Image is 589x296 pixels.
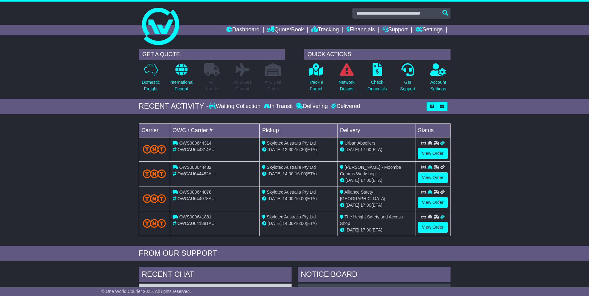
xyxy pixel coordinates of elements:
div: ( ) [142,287,288,292]
img: TNT_Domestic.png [143,169,166,178]
td: Pickup [260,123,338,137]
div: [DATE] 11:16 [421,287,447,292]
p: Track a Parcel [309,79,323,92]
a: Tracking [311,25,339,35]
div: Delivering [294,103,329,110]
span: [DATE] [268,221,281,226]
span: 16:00 [295,221,306,226]
a: Financials [347,25,375,35]
span: © One World Courier 2025. All rights reserved. [101,289,191,294]
div: - (ETA) [262,146,335,153]
span: Skylotec Australia Pty Ltd [267,190,316,195]
a: DomesticFreight [141,63,160,96]
img: TNT_Domestic.png [143,194,166,203]
a: AccountSettings [430,63,446,96]
div: (ETA) [340,177,413,184]
span: 17:00 [360,203,371,208]
div: GET A QUOTE [139,49,285,60]
p: Domestic Freight [142,79,160,92]
span: [DATE] [346,203,359,208]
span: Skylotec Australia Pty Ltd [267,141,316,146]
p: Full Loads [204,79,220,92]
a: InternationalFreight [169,63,194,96]
img: TNT_Domestic.png [143,145,166,153]
span: 17:00 [360,227,371,232]
span: OWCAU644482AU [177,171,215,176]
p: Air / Sea Depot [265,79,282,92]
span: 14:00 [283,221,293,226]
span: 12:30 [283,147,293,152]
span: [DATE] [268,171,281,176]
a: NetworkDelays [338,63,355,96]
div: [DATE] 11:57 [262,287,288,292]
div: (ETA) [340,227,413,233]
div: - (ETA) [262,220,335,227]
a: View Order [418,172,448,183]
div: QUICK ACTIONS [304,49,451,60]
a: Quote/Book [267,25,304,35]
span: [DATE] [268,147,281,152]
span: Skylotec Australia Pty Ltd [267,165,316,170]
span: 16:30 [295,147,306,152]
td: OWC / Carrier # [170,123,260,137]
div: (ETA) [340,202,413,209]
a: OWCAU641004AU [301,287,338,292]
span: 14:00 [283,196,293,201]
span: [DATE] [268,196,281,201]
div: ( ) [301,287,447,292]
span: OWCAU644314AU [177,147,215,152]
span: 16:00 [295,171,306,176]
a: Settings [415,25,443,35]
img: TNT_Domestic.png [143,219,166,227]
span: Alliance Safety [GEOGRAPHIC_DATA] [340,190,385,201]
span: PO-157174 [181,287,203,292]
span: [DATE] [346,147,359,152]
a: View Order [418,222,448,233]
a: OWCAU626835AU [142,287,179,292]
div: - (ETA) [262,195,335,202]
div: Waiting Collection [209,103,262,110]
div: - (ETA) [262,171,335,177]
span: Skylotec Australia Pty Ltd [267,214,316,219]
div: NOTICE BOARD [298,267,451,284]
div: RECENT CHAT [139,267,292,284]
td: Delivery [337,123,415,137]
div: In Transit [262,103,294,110]
span: [DATE] [346,227,359,232]
a: GetSupport [400,63,415,96]
span: OWS000644314 [179,141,211,146]
a: View Order [418,148,448,159]
div: Delivered [329,103,360,110]
p: Air & Sea Freight [233,79,252,92]
a: CheckFinancials [367,63,387,96]
div: (ETA) [340,146,413,153]
a: View Order [418,197,448,208]
div: RECENT ACTIVITY - [139,102,209,111]
span: HD Promo Gear [339,287,370,292]
p: Check Financials [367,79,387,92]
span: [PERSON_NAME] - Moomba Comms Workshop [340,165,401,176]
span: 14:00 [283,171,293,176]
p: International Freight [170,79,193,92]
div: FROM OUR SUPPORT [139,249,451,258]
span: The Height Safety and Access Shop [340,214,403,226]
span: 16:00 [295,196,306,201]
span: OWS000641881 [179,214,211,219]
span: OWCAU641881AU [177,221,215,226]
p: Network Delays [338,79,354,92]
td: Status [415,123,450,137]
span: OWS000644078 [179,190,211,195]
span: Urban Abseilers [345,141,375,146]
a: Support [383,25,408,35]
span: OWS000644482 [179,165,211,170]
span: 17:00 [360,178,371,183]
a: Track aParcel [309,63,324,96]
a: Dashboard [226,25,260,35]
p: Account Settings [430,79,446,92]
td: Carrier [139,123,170,137]
span: 17:00 [360,147,371,152]
span: OWCAU644078AU [177,196,215,201]
span: [DATE] [346,178,359,183]
p: Get Support [400,79,415,92]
